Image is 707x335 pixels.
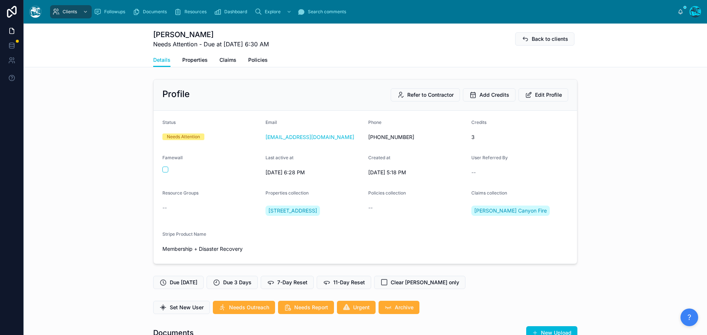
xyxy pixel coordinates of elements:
button: 11-Day Reset [317,276,371,289]
button: ? [680,309,698,326]
span: Resources [184,9,207,15]
span: Back to clients [532,35,568,43]
span: Add Credits [479,91,509,99]
a: Dashboard [212,5,252,18]
span: Claims [219,56,236,64]
h2: Profile [162,88,190,100]
div: Needs Attention [167,133,200,140]
span: Properties collection [265,190,309,196]
span: -- [471,169,476,176]
span: Membership + Disaster Recovery [162,245,260,253]
span: [DATE] 5:18 PM [368,169,465,176]
span: Clients [63,9,77,15]
span: 11-Day Reset [333,279,365,286]
button: Due 3 Days [207,276,258,289]
span: Needs Report [294,304,328,311]
a: Search comments [295,5,351,18]
h1: [PERSON_NAME] [153,29,269,40]
span: Documents [143,9,167,15]
span: Details [153,56,170,64]
button: Clear [PERSON_NAME] only [374,276,465,289]
a: Resources [172,5,212,18]
span: Famewall [162,155,183,160]
span: [PHONE_NUMBER] [368,133,465,141]
span: Set New User [170,304,204,311]
span: Policies collection [368,190,406,196]
a: [PERSON_NAME] Canyon Fire [471,206,550,216]
a: [STREET_ADDRESS] [265,206,320,216]
span: Created at [368,155,390,160]
a: Clients [50,5,92,18]
button: Archive [379,301,419,314]
span: -- [162,204,167,211]
span: Properties [182,56,208,64]
button: 7-Day Reset [261,276,314,289]
div: scrollable content [47,4,678,20]
button: Refer to Contractor [391,88,460,101]
button: Urgent [337,301,376,314]
span: Archive [395,304,414,311]
span: Search comments [308,9,346,15]
button: Due [DATE] [153,276,204,289]
a: Claims [219,53,236,68]
span: Edit Profile [535,91,562,99]
span: 3 [471,133,569,141]
span: -- [368,204,373,211]
span: Clear [PERSON_NAME] only [391,279,459,286]
button: Set New User [153,301,210,314]
button: Needs Report [278,301,334,314]
span: Explore [265,9,281,15]
span: Urgent [353,304,370,311]
a: Documents [130,5,172,18]
span: Followups [104,9,125,15]
span: Resource Groups [162,190,198,196]
span: Needs Outreach [229,304,269,311]
span: Policies [248,56,268,64]
button: Back to clients [515,32,574,46]
span: Refer to Contractor [407,91,454,99]
span: Due [DATE] [170,279,197,286]
span: Stripe Product Name [162,231,206,237]
span: 7-Day Reset [277,279,307,286]
span: [STREET_ADDRESS] [268,207,317,214]
span: Last active at [265,155,293,160]
a: [EMAIL_ADDRESS][DOMAIN_NAME] [265,133,354,141]
span: Due 3 Days [223,279,252,286]
span: [PERSON_NAME] Canyon Fire [474,207,547,214]
a: Followups [92,5,130,18]
span: Phone [368,120,381,125]
button: Add Credits [463,88,516,101]
span: Claims collection [471,190,507,196]
a: Details [153,53,170,67]
a: Properties [182,53,208,68]
a: Policies [248,53,268,68]
button: Needs Outreach [213,301,275,314]
span: Status [162,120,176,125]
span: Email [265,120,277,125]
img: App logo [29,6,41,18]
span: Dashboard [224,9,247,15]
button: Edit Profile [518,88,568,101]
span: [DATE] 6:28 PM [265,169,363,176]
span: User Referred By [471,155,508,160]
span: Needs Attention - Due at [DATE] 6:30 AM [153,40,269,49]
span: Credits [471,120,486,125]
a: Explore [252,5,295,18]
